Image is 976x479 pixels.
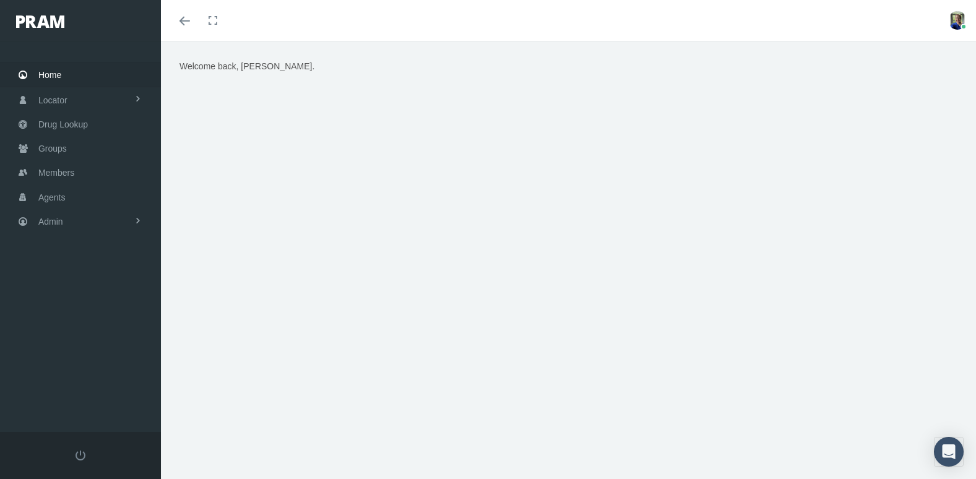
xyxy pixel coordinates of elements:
span: Admin [38,210,63,233]
span: Welcome back, [PERSON_NAME]. [179,61,314,71]
span: Groups [38,137,67,160]
span: Members [38,161,74,184]
img: PRAM_20_x_78.png [16,15,64,28]
span: Home [38,63,61,87]
span: Agents [38,186,66,209]
div: Open Intercom Messenger [934,437,964,467]
span: Drug Lookup [38,113,88,136]
span: Locator [38,88,67,112]
img: S_Profile_Picture_3.jpg [948,11,967,30]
